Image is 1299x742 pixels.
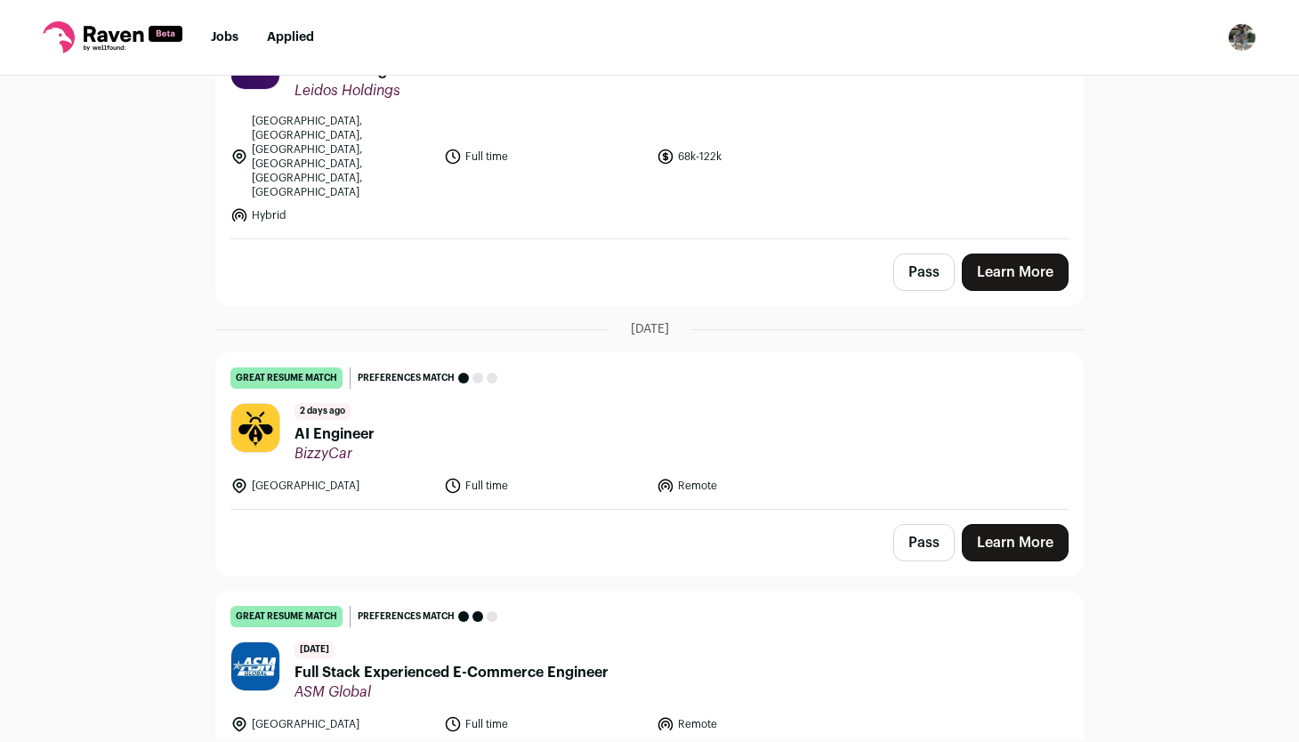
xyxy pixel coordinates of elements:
li: Full time [444,715,647,733]
li: Hybrid [230,206,433,224]
li: Remote [657,715,859,733]
li: [GEOGRAPHIC_DATA] [230,477,433,495]
span: [DATE] [294,641,335,658]
span: Preferences match [358,608,455,625]
span: Preferences match [358,369,455,387]
span: AI Engineer [294,423,375,445]
div: great resume match [230,606,343,627]
a: Learn More [962,524,1069,561]
li: Full time [444,477,647,495]
li: Remote [657,477,859,495]
button: Pass [893,254,955,291]
li: [GEOGRAPHIC_DATA], [GEOGRAPHIC_DATA], [GEOGRAPHIC_DATA], [GEOGRAPHIC_DATA], [GEOGRAPHIC_DATA], [G... [230,114,433,199]
a: Jobs [211,31,238,44]
div: great resume match [230,367,343,389]
img: 10564267-medium_jpg [1228,23,1256,52]
img: cf0ca70e765408b0fcc6ccab44f45cc95562d2ef42c2d50cfe2bf2bb3bae89cb.jpg [231,642,279,690]
span: [DATE] [631,320,669,338]
span: ASM Global [294,683,609,701]
span: Leidos Holdings [294,82,422,100]
li: Full time [444,114,647,199]
a: great resume match Preferences match 2 days ago AI Engineer BizzyCar [GEOGRAPHIC_DATA] Full time ... [216,353,1083,509]
span: 2 days ago [294,403,351,420]
span: Full Stack Experienced E-Commerce Engineer [294,662,609,683]
img: 94ec350874701f31d3612146702eed830a14662fd6504959bf45c8df558ef92b.jpg [231,404,279,452]
a: Applied [267,31,314,44]
button: Open dropdown [1228,23,1256,52]
button: Pass [893,524,955,561]
li: 68k-122k [657,114,859,199]
li: [GEOGRAPHIC_DATA] [230,715,433,733]
span: BizzyCar [294,445,375,463]
a: Learn More [962,254,1069,291]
